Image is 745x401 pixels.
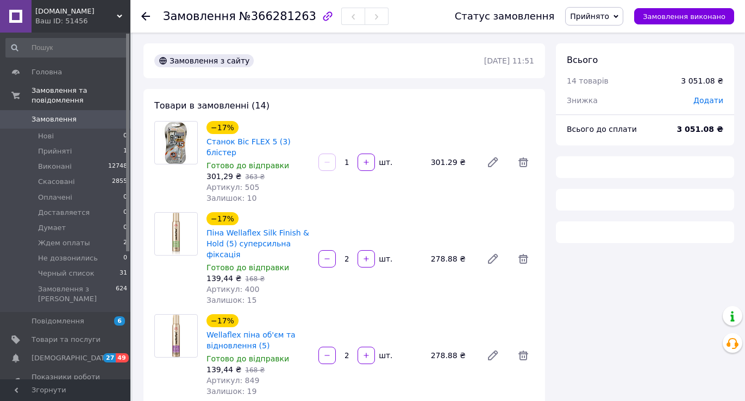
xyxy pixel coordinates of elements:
[376,157,393,168] div: шт.
[108,162,127,171] span: 12748
[681,75,723,86] div: 3 051.08 ₴
[123,253,127,263] span: 0
[206,314,239,327] div: −17%
[567,77,609,85] span: 14 товарів
[484,56,534,65] time: [DATE] 11:51
[154,54,254,67] div: Замовлення з сайту
[38,238,90,248] span: Ждем оплаты
[38,147,72,156] span: Прийняті
[32,335,101,345] span: Товари та послуги
[32,86,130,105] span: Замовлення та повідомлення
[38,284,116,304] span: Замовлення з [PERSON_NAME]
[123,147,127,156] span: 1
[482,248,504,270] a: Редагувати
[512,151,534,173] span: Видалити
[512,345,534,366] span: Видалити
[427,348,478,363] div: 278.88 ₴
[123,208,127,218] span: 0
[512,248,534,270] span: Видалити
[163,10,236,23] span: Замовлення
[38,253,98,263] span: Не дозвонились
[376,350,393,361] div: шт.
[455,11,555,22] div: Статус замовлення
[239,10,316,23] span: №366281263
[567,125,637,133] span: Всього до сплати
[38,208,90,218] span: Доставляется
[38,177,75,187] span: Скасовані
[206,387,256,396] span: Залишок: 19
[570,12,609,21] span: Прийнято
[245,366,265,374] span: 168 ₴
[116,353,128,362] span: 49
[427,155,478,170] div: 301.29 ₴
[123,193,127,202] span: 0
[206,354,289,363] span: Готово до відправки
[206,296,256,304] span: Залишок: 15
[35,16,130,26] div: Ваш ID: 51456
[154,100,270,111] span: Товари в замовленні (14)
[123,238,127,248] span: 2
[634,8,734,24] button: Замовлення виконано
[38,131,54,141] span: Нові
[5,38,128,58] input: Пошук
[114,316,125,326] span: 6
[162,122,191,164] img: Станок Bic FLEX 5 (3) блістер
[206,194,256,202] span: Залишок: 10
[206,228,309,259] a: Піна Wellaflex Silk Finish & Hold (5) суперсильна фіксація
[35,7,117,16] span: LEZO.market
[123,223,127,233] span: 0
[482,151,504,173] a: Редагувати
[482,345,504,366] a: Редагувати
[120,269,127,278] span: 31
[245,275,265,283] span: 168 ₴
[38,269,95,278] span: Черный список
[567,96,598,105] span: Знижка
[206,212,239,225] div: −17%
[206,376,259,385] span: Артикул: 849
[206,274,241,283] span: 139,44 ₴
[206,121,239,134] div: −17%
[112,177,127,187] span: 2855
[567,55,598,65] span: Всього
[206,330,296,350] a: Wellaflex піна об'єм та відновлення (5)
[643,12,725,21] span: Замовлення виконано
[123,131,127,141] span: 0
[32,114,77,124] span: Замовлення
[376,253,393,264] div: шт.
[32,67,62,77] span: Головна
[206,263,289,272] span: Готово до відправки
[38,193,72,202] span: Оплачені
[427,251,478,266] div: 278.88 ₴
[38,162,72,171] span: Виконані
[677,125,723,133] b: 3 051.08 ₴
[116,284,127,304] span: 624
[32,372,101,392] span: Показники роботи компанії
[38,223,66,233] span: Думает
[206,172,241,181] span: 301,29 ₴
[206,365,241,374] span: 139,44 ₴
[172,213,180,255] img: Піна Wellaflex Silk Finish & Hold (5) суперсильна фіксація
[32,353,112,363] span: [DEMOGRAPHIC_DATA]
[103,353,116,362] span: 27
[206,161,289,170] span: Готово до відправки
[206,285,259,294] span: Артикул: 400
[693,96,723,105] span: Додати
[206,137,291,157] a: Станок Bic FLEX 5 (3) блістер
[245,173,265,181] span: 363 ₴
[206,183,259,192] span: Артикул: 505
[172,315,180,357] img: Wellaflex піна об'єм та відновлення (5)
[141,11,150,22] div: Повернутися назад
[32,316,84,326] span: Повідомлення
